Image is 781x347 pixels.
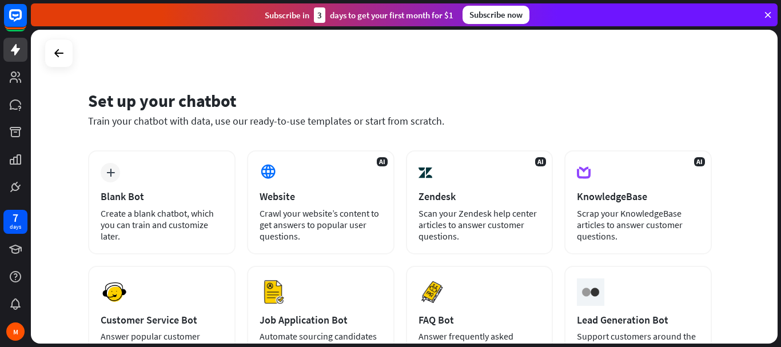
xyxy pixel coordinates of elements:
div: M [6,322,25,341]
div: FAQ Bot [419,313,541,326]
div: Job Application Bot [260,313,382,326]
div: KnowledgeBase [577,190,699,203]
div: Create a blank chatbot, which you can train and customize later. [101,208,223,242]
div: Customer Service Bot [101,313,223,326]
div: Scan your Zendesk help center articles to answer customer questions. [419,208,541,242]
img: ceee058c6cabd4f577f8.gif [580,281,601,303]
div: Train your chatbot with data, use our ready-to-use templates or start from scratch. [88,114,712,127]
span: AI [535,157,546,166]
div: Blank Bot [101,190,223,203]
div: Website [260,190,382,203]
span: AI [694,157,705,166]
div: Scrap your KnowledgeBase articles to answer customer questions. [577,208,699,242]
div: Lead Generation Bot [577,313,699,326]
div: 3 [314,7,325,23]
i: plus [106,169,115,177]
div: Subscribe now [463,6,529,24]
div: Crawl your website’s content to get answers to popular user questions. [260,208,382,242]
div: Set up your chatbot [88,90,712,111]
div: days [10,223,21,231]
div: Zendesk [419,190,541,203]
div: Subscribe in days to get your first month for $1 [265,7,453,23]
span: AI [377,157,388,166]
div: 7 [13,213,18,223]
a: 7 days [3,210,27,234]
